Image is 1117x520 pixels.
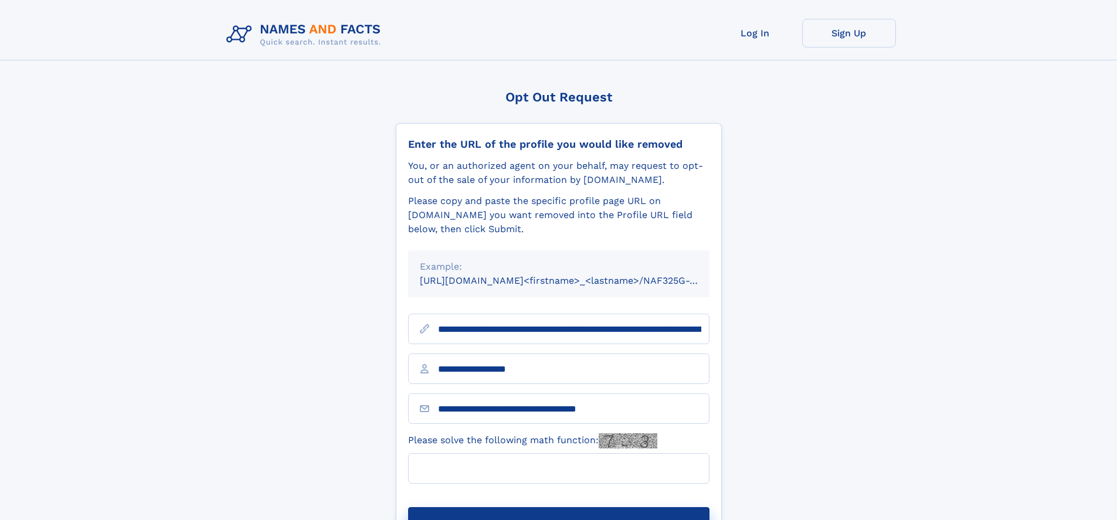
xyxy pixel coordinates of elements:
[396,90,722,104] div: Opt Out Request
[802,19,896,47] a: Sign Up
[222,19,391,50] img: Logo Names and Facts
[420,260,698,274] div: Example:
[408,433,657,448] label: Please solve the following math function:
[420,275,732,286] small: [URL][DOMAIN_NAME]<firstname>_<lastname>/NAF325G-xxxxxxxx
[408,138,709,151] div: Enter the URL of the profile you would like removed
[708,19,802,47] a: Log In
[408,159,709,187] div: You, or an authorized agent on your behalf, may request to opt-out of the sale of your informatio...
[408,194,709,236] div: Please copy and paste the specific profile page URL on [DOMAIN_NAME] you want removed into the Pr...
